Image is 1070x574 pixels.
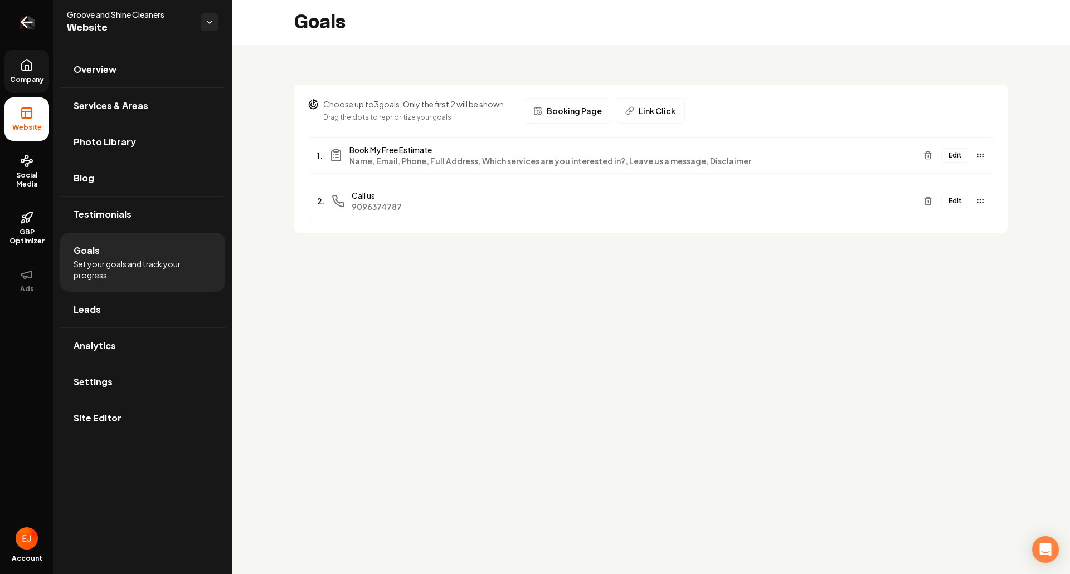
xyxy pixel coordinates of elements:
[4,228,49,246] span: GBP Optimizer
[12,554,42,563] span: Account
[74,303,101,316] span: Leads
[60,364,225,400] a: Settings
[941,148,969,163] button: Edit
[317,150,323,161] span: 1.
[4,171,49,189] span: Social Media
[352,190,915,201] span: Call us
[941,194,969,208] button: Edit
[60,292,225,327] a: Leads
[60,52,225,87] a: Overview
[8,123,46,132] span: Website
[74,411,121,425] span: Site Editor
[74,63,116,76] span: Overview
[60,197,225,232] a: Testimonials
[60,124,225,160] a: Photo Library
[60,88,225,124] a: Services & Areas
[16,527,38,550] button: Open user button
[60,160,225,196] a: Blog
[74,171,94,185] span: Blog
[547,105,602,116] span: Booking Page
[16,527,38,550] img: Eduard Joers
[4,50,49,93] a: Company
[67,9,192,20] span: Groove and Shine Cleaners
[60,328,225,364] a: Analytics
[6,75,48,84] span: Company
[60,400,225,436] a: Site Editor
[352,201,915,212] span: 9096374787
[308,137,994,174] li: 1.Book My Free EstimateName, Email, Phone, Full Address, Which services are you interested in?, L...
[74,339,116,352] span: Analytics
[4,145,49,198] a: Social Media
[74,99,148,112] span: Services & Areas
[67,20,192,36] span: Website
[524,98,611,124] button: Booking Page
[323,99,506,110] p: Choose up to 3 goals. Only the first 2 will be shown.
[16,284,38,293] span: Ads
[616,98,685,124] button: Link Click
[74,135,136,149] span: Photo Library
[1032,536,1059,563] div: Open Intercom Messenger
[308,183,994,219] li: 2.Call us9096374787Edit
[349,155,915,166] span: Name, Email, Phone, Full Address, Which services are you interested in?, Leave us a message, Disc...
[74,258,212,281] span: Set your goals and track your progress.
[323,112,506,123] p: Drag the dots to reprioritize your goals
[74,244,100,257] span: Goals
[294,11,346,33] h2: Goals
[639,105,675,116] span: Link Click
[349,144,915,155] span: Book My Free Estimate
[317,195,325,207] span: 2.
[74,208,132,221] span: Testimonials
[74,375,113,389] span: Settings
[4,259,49,302] button: Ads
[4,202,49,254] a: GBP Optimizer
